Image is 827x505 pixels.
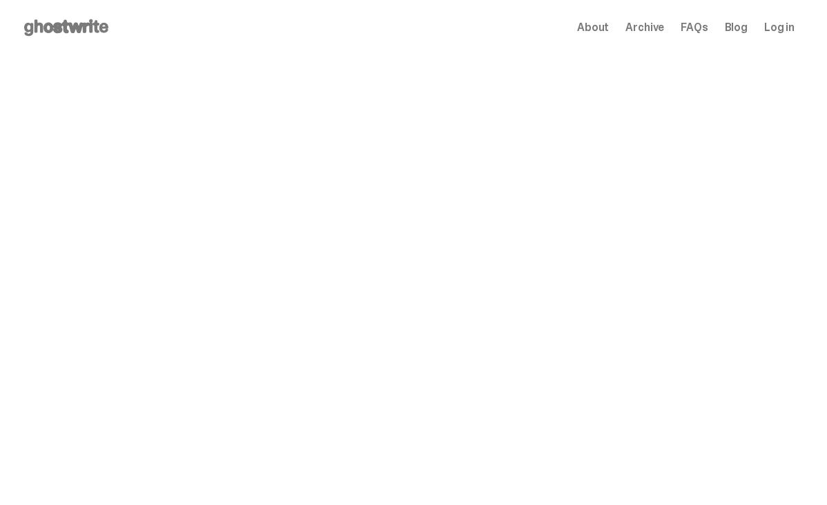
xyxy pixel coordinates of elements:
[725,22,748,33] a: Blog
[577,22,609,33] a: About
[625,22,664,33] a: Archive
[681,22,708,33] a: FAQs
[764,22,795,33] a: Log in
